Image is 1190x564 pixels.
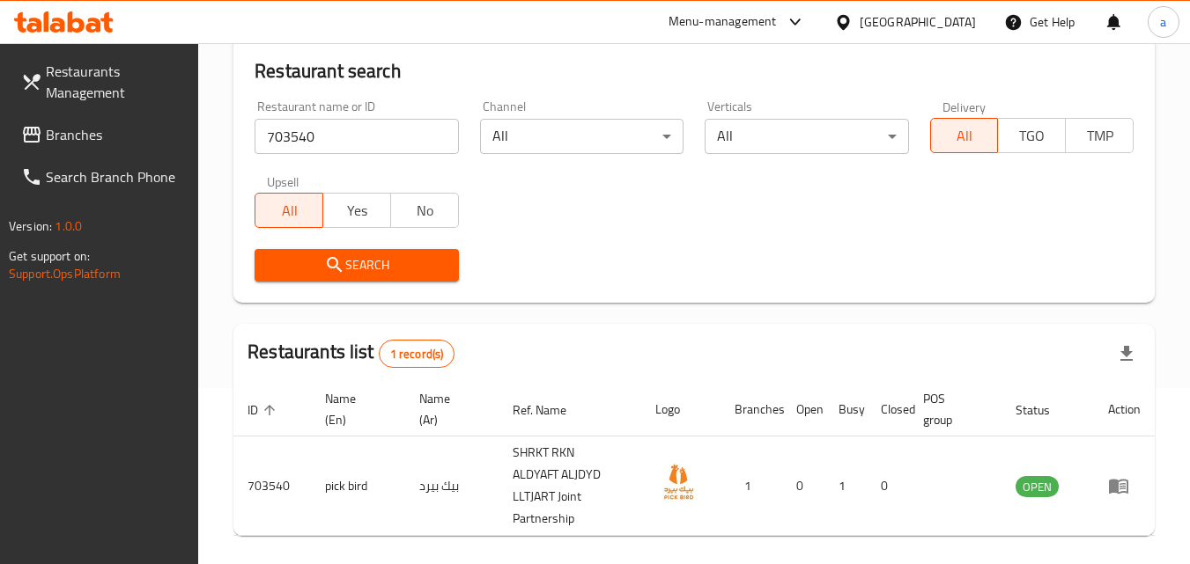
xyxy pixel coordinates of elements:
a: Support.OpsPlatform [9,262,121,285]
h2: Restaurants list [248,339,455,368]
span: POS group [923,388,980,430]
span: Branches [46,124,185,145]
th: Action [1094,383,1155,436]
span: 1 record(s) [380,346,455,363]
button: Search [255,249,458,282]
span: OPEN [1016,477,1059,497]
input: Search for restaurant name or ID.. [255,119,458,154]
td: بيك بيرد [405,436,499,536]
button: TGO [997,118,1066,153]
span: No [398,198,452,223]
span: TGO [1005,123,1059,149]
span: Restaurants Management [46,61,185,103]
td: 703540 [233,436,311,536]
th: Open [782,383,824,436]
table: enhanced table [233,383,1155,536]
span: 1.0.0 [55,215,82,238]
div: Export file [1105,333,1148,375]
span: ID [248,399,281,421]
span: Search [269,254,444,276]
button: All [930,118,999,153]
button: Yes [322,193,391,228]
th: Closed [867,383,909,436]
div: All [480,119,684,154]
td: pick bird [311,436,405,536]
span: Status [1016,399,1073,421]
button: TMP [1065,118,1134,153]
label: Delivery [942,100,987,113]
div: OPEN [1016,476,1059,497]
td: 1 [721,436,782,536]
div: All [705,119,908,154]
td: 0 [867,436,909,536]
span: Get support on: [9,245,90,267]
div: Menu-management [669,11,777,33]
span: TMP [1073,123,1127,149]
span: Version: [9,215,52,238]
img: pick bird [655,460,699,504]
div: [GEOGRAPHIC_DATA] [860,12,976,32]
a: Search Branch Phone [7,156,199,198]
span: All [938,123,992,149]
td: SHRKT RKN ALDYAFT ALJDYD LLTJART Joint Partnership [499,436,642,536]
span: Name (En) [325,388,384,430]
span: Search Branch Phone [46,166,185,187]
button: No [390,193,459,228]
th: Busy [824,383,867,436]
span: Ref. Name [513,399,589,421]
td: 1 [824,436,867,536]
td: 0 [782,436,824,536]
span: All [262,198,316,223]
span: Name (Ar) [419,388,477,430]
span: Yes [330,198,384,223]
th: Logo [641,383,721,436]
button: All [255,193,323,228]
label: Upsell [267,175,299,187]
div: Menu [1108,475,1141,496]
span: a [1160,12,1166,32]
a: Branches [7,114,199,156]
div: Total records count [379,340,455,368]
h2: Restaurant search [255,58,1134,84]
a: Restaurants Management [7,50,199,114]
th: Branches [721,383,782,436]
